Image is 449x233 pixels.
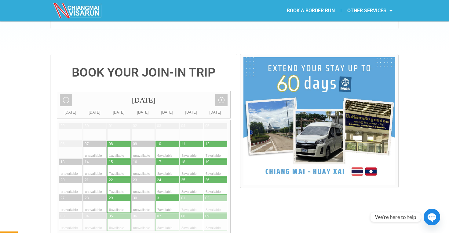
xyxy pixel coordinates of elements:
[85,214,89,219] div: 04
[205,160,209,165] div: 19
[157,214,161,219] div: 07
[60,141,64,147] div: 06
[60,196,64,201] div: 27
[57,66,231,79] h4: BOOK YOUR JOIN-IN TRIP
[82,109,107,115] div: [DATE]
[133,123,137,129] div: 02
[58,109,82,115] div: [DATE]
[85,141,89,147] div: 07
[181,141,185,147] div: 11
[181,160,185,165] div: 18
[224,4,399,18] nav: Menu
[60,178,64,183] div: 20
[131,109,155,115] div: [DATE]
[205,214,209,219] div: 09
[109,123,113,129] div: 01
[205,196,209,201] div: 02
[85,160,89,165] div: 14
[181,214,185,219] div: 08
[179,109,203,115] div: [DATE]
[85,178,89,183] div: 21
[109,141,113,147] div: 08
[205,141,209,147] div: 12
[157,160,161,165] div: 17
[341,4,399,18] a: OTHER SERVICES
[133,160,137,165] div: 16
[109,178,113,183] div: 22
[60,214,64,219] div: 03
[109,160,113,165] div: 15
[133,214,137,219] div: 06
[181,178,185,183] div: 25
[205,178,209,183] div: 26
[281,4,341,18] a: BOOK A BORDER RUN
[60,123,64,129] div: 29
[109,196,113,201] div: 29
[157,178,161,183] div: 24
[157,196,161,201] div: 31
[205,123,209,129] div: 05
[203,109,227,115] div: [DATE]
[60,160,64,165] div: 13
[155,109,179,115] div: [DATE]
[133,141,137,147] div: 09
[107,109,131,115] div: [DATE]
[133,178,137,183] div: 23
[109,214,113,219] div: 05
[157,141,161,147] div: 10
[133,196,137,201] div: 30
[181,123,185,129] div: 04
[57,91,230,109] div: [DATE]
[85,123,89,129] div: 30
[181,196,185,201] div: 01
[85,196,89,201] div: 28
[157,123,161,129] div: 03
